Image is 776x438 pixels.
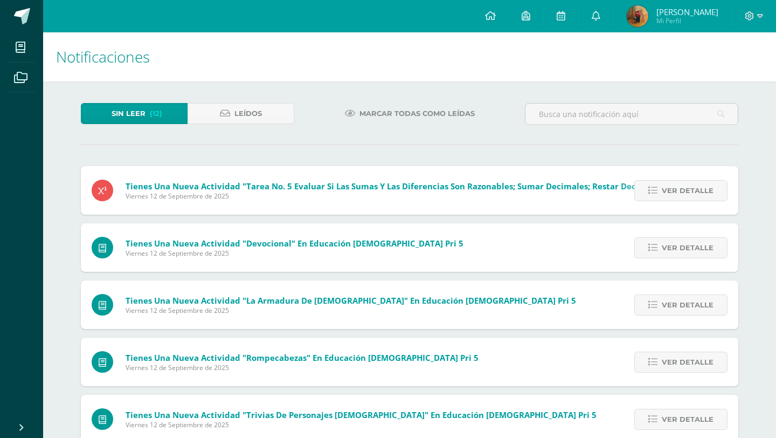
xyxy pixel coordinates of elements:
input: Busca una notificación aquí [525,104,738,125]
span: (12) [150,104,162,124]
a: Leídos [188,103,294,124]
span: Ver detalle [662,352,713,372]
span: Notificaciones [56,46,150,67]
span: [PERSON_NAME] [656,6,718,17]
a: Sin leer(12) [81,103,188,124]
span: Viernes 12 de Septiembre de 2025 [126,363,479,372]
span: Tienes una nueva actividad "Trivias de personajes [DEMOGRAPHIC_DATA]" En Educación [DEMOGRAPHIC_D... [126,409,597,420]
span: Ver detalle [662,181,713,201]
span: Viernes 12 de Septiembre de 2025 [126,306,576,315]
span: Tienes una nueva actividad "La armadura de [DEMOGRAPHIC_DATA]" En Educación [DEMOGRAPHIC_DATA] Pri 5 [126,295,576,306]
span: Marcar todas como leídas [359,104,475,124]
span: Ver detalle [662,409,713,429]
span: Viernes 12 de Septiembre de 2025 [126,420,597,429]
span: Ver detalle [662,295,713,315]
span: Sin leer [112,104,145,124]
span: Tienes una nueva actividad "Rompecabezas" En Educación [DEMOGRAPHIC_DATA] Pri 5 [126,352,479,363]
span: Ver detalle [662,238,713,258]
span: Mi Perfil [656,16,718,25]
img: f779a4e8ad232e87fc701809dd56c7cb.png [627,5,648,27]
span: Viernes 12 de Septiembre de 2025 [126,249,463,258]
span: Leídos [234,104,262,124]
span: Tienes una nueva actividad "Devocional" En Educación [DEMOGRAPHIC_DATA] Pri 5 [126,238,463,249]
a: Marcar todas como leídas [331,103,488,124]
